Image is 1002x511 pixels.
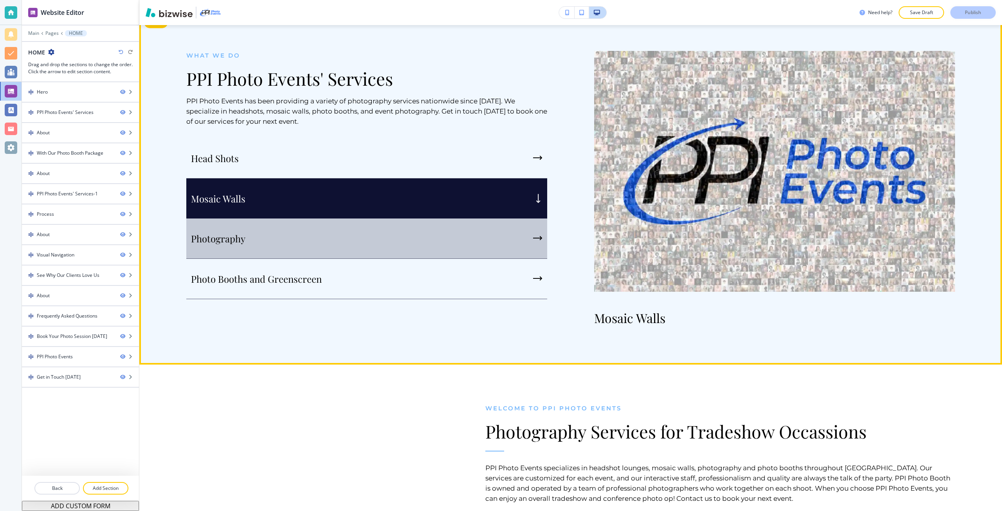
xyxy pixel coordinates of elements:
[594,51,955,292] img: 2c719a643d641dc16f7675989a108083.webp
[186,259,547,299] button: Photo Booths and Greenscreen
[22,204,139,224] div: DragProcess
[28,89,34,95] img: Drag
[84,485,128,492] p: Add Section
[22,286,139,305] div: DragAbout
[22,143,139,163] div: DragWith Our Photo Booth Package
[22,123,139,143] div: DragAbout
[37,88,48,96] div: Hero
[35,485,79,492] p: Back
[22,103,139,122] div: DragPPI Photo Events' Services
[37,292,50,299] div: About
[22,164,139,183] div: DragAbout
[909,9,934,16] p: Save Draft
[191,273,322,285] p: Photo Booths and Greenscreen
[22,265,139,285] div: DragSee Why Our Clients Love Us
[28,191,34,197] img: Drag
[28,48,45,56] h2: HOME
[22,306,139,326] div: DragFrequently Asked Questions
[37,190,98,197] div: PPI Photo Events' Services-1
[69,31,83,36] p: HOME
[186,179,547,218] button: Mosaic Walls
[28,313,34,319] img: Drag
[594,311,955,325] p: Mosaic Walls
[37,272,99,279] div: See Why Our Clients Love Us
[65,30,87,36] button: HOME
[899,6,944,19] button: Save Draft
[28,211,34,217] img: Drag
[28,31,39,36] button: Main
[191,193,245,204] p: Mosaic Walls
[37,170,50,177] div: About
[191,152,239,164] p: Head Shots
[37,109,94,116] div: PPI Photo Events' Services
[37,251,74,258] div: Visual Navigation
[22,245,139,265] div: DragVisual Navigation
[22,327,139,346] div: DragBook Your Photo Session [DATE]
[200,8,221,17] img: Your Logo
[28,293,34,298] img: Drag
[22,184,139,204] div: DragPPI Photo Events' Services-1
[186,218,547,259] button: Photography
[37,150,103,157] div: With Our Photo Booth Package
[28,110,34,115] img: Drag
[146,8,193,17] img: Bizwise Logo
[37,374,81,381] div: Get in Touch Today
[485,463,955,504] p: PPI Photo Events specializes in headshot lounges, mosaic walls, photography and photo booths thro...
[22,82,139,102] div: DragHero
[28,354,34,359] img: Drag
[28,8,38,17] img: editor icon
[28,334,34,339] img: Drag
[186,52,240,59] span: what we do
[868,9,892,16] h3: Need help?
[485,421,955,442] p: Photography Services for Tradeshow Occassions
[22,501,139,511] button: ADD CUSTOM FORM
[28,374,34,380] img: Drag
[83,482,128,495] button: Add Section
[186,138,547,179] button: Head Shots
[37,231,50,238] div: About
[37,312,97,320] div: Frequently Asked Questions
[28,252,34,258] img: Drag
[22,347,139,367] div: DragPPI Photo Events
[186,96,547,126] p: PPI Photo Events has been providing a variety of photography services nationwide since [DATE]. We...
[485,404,622,412] span: WELCOME TO PPI PHOTO Events
[37,211,54,218] div: Process
[45,31,59,36] button: Pages
[41,8,84,17] h2: Website Editor
[22,225,139,244] div: DragAbout
[28,61,133,75] h3: Drag and drop the sections to change the order. Click the arrow to edit section content.
[37,129,50,136] div: About
[28,150,34,156] img: Drag
[28,130,34,135] img: Drag
[37,333,107,340] div: Book Your Photo Session Today
[22,367,139,387] div: DragGet in Touch [DATE]
[34,482,80,495] button: Back
[28,171,34,176] img: Drag
[28,232,34,237] img: Drag
[28,273,34,278] img: Drag
[191,233,245,244] p: Photography
[37,353,73,360] div: PPI Photo Events
[186,68,547,89] p: PPI Photo Events' Services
